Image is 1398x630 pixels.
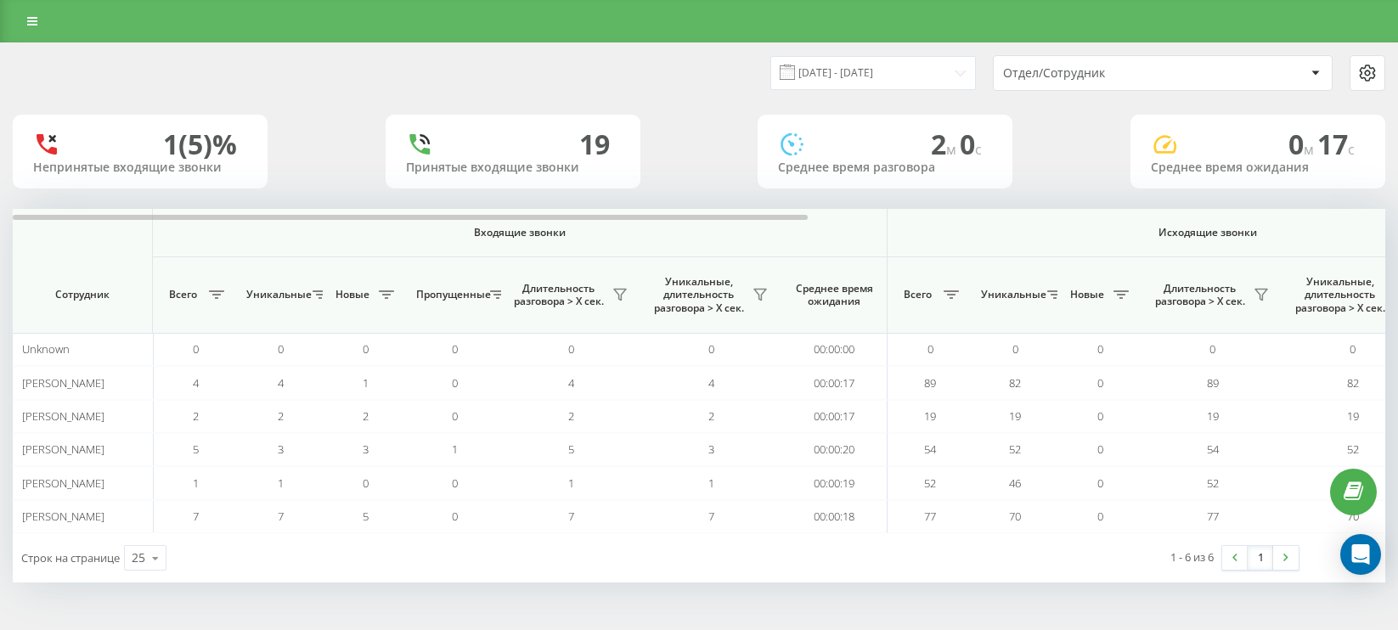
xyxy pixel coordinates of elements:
[924,408,936,424] span: 19
[1347,509,1359,524] span: 70
[781,466,888,499] td: 00:00:19
[22,442,104,457] span: [PERSON_NAME]
[22,509,104,524] span: [PERSON_NAME]
[1291,275,1389,315] span: Уникальные, длительность разговора > Х сек.
[1009,475,1021,491] span: 46
[193,375,199,391] span: 4
[161,288,204,301] span: Всего
[975,140,982,159] span: c
[1207,408,1219,424] span: 19
[193,408,199,424] span: 2
[1350,341,1356,357] span: 0
[33,160,247,175] div: Непринятые входящие звонки
[924,375,936,391] span: 89
[363,408,369,424] span: 2
[363,341,369,357] span: 0
[568,442,574,457] span: 5
[924,475,936,491] span: 52
[1009,442,1021,457] span: 52
[363,509,369,524] span: 5
[1097,408,1103,424] span: 0
[568,341,574,357] span: 0
[193,341,199,357] span: 0
[1317,126,1355,162] span: 17
[363,375,369,391] span: 1
[278,509,284,524] span: 7
[708,375,714,391] span: 4
[452,408,458,424] span: 0
[278,375,284,391] span: 4
[708,341,714,357] span: 0
[1009,509,1021,524] span: 70
[1151,160,1365,175] div: Среднее время ожидания
[27,288,138,301] span: Сотрудник
[708,442,714,457] span: 3
[416,288,485,301] span: Пропущенные
[1347,408,1359,424] span: 19
[708,475,714,491] span: 1
[924,509,936,524] span: 77
[163,128,237,160] div: 1 (5)%
[452,442,458,457] span: 1
[1097,509,1103,524] span: 0
[568,475,574,491] span: 1
[22,475,104,491] span: [PERSON_NAME]
[1209,341,1215,357] span: 0
[193,442,199,457] span: 5
[363,475,369,491] span: 0
[1097,475,1103,491] span: 0
[278,341,284,357] span: 0
[278,442,284,457] span: 3
[927,341,933,357] span: 0
[22,341,70,357] span: Unknown
[778,160,992,175] div: Среднее время разговора
[132,549,145,566] div: 25
[896,288,939,301] span: Всего
[193,475,199,491] span: 1
[1097,375,1103,391] span: 0
[781,333,888,366] td: 00:00:00
[193,509,199,524] span: 7
[1066,288,1108,301] span: Новые
[1003,66,1206,81] div: Отдел/Сотрудник
[452,475,458,491] span: 0
[197,226,843,239] span: Входящие звонки
[278,408,284,424] span: 2
[794,282,874,308] span: Среднее время ожидания
[579,128,610,160] div: 19
[981,288,1042,301] span: Уникальные
[1207,375,1219,391] span: 89
[331,288,374,301] span: Новые
[708,408,714,424] span: 2
[278,475,284,491] span: 1
[781,366,888,399] td: 00:00:17
[1207,475,1219,491] span: 52
[650,275,747,315] span: Уникальные, длительность разговора > Х сек.
[1207,442,1219,457] span: 54
[781,500,888,533] td: 00:00:18
[708,509,714,524] span: 7
[452,375,458,391] span: 0
[363,442,369,457] span: 3
[452,341,458,357] span: 0
[1288,126,1317,162] span: 0
[568,375,574,391] span: 4
[21,550,120,565] span: Строк на странице
[946,140,960,159] span: м
[1151,282,1249,308] span: Длительность разговора > Х сек.
[1347,375,1359,391] span: 82
[1347,442,1359,457] span: 52
[510,282,607,308] span: Длительность разговора > Х сек.
[406,160,620,175] div: Принятые входящие звонки
[781,433,888,466] td: 00:00:20
[1170,548,1214,565] div: 1 - 6 из 6
[1097,442,1103,457] span: 0
[246,288,307,301] span: Уникальные
[1012,341,1018,357] span: 0
[22,408,104,424] span: [PERSON_NAME]
[1207,509,1219,524] span: 77
[1248,546,1273,570] a: 1
[931,126,960,162] span: 2
[1009,375,1021,391] span: 82
[568,509,574,524] span: 7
